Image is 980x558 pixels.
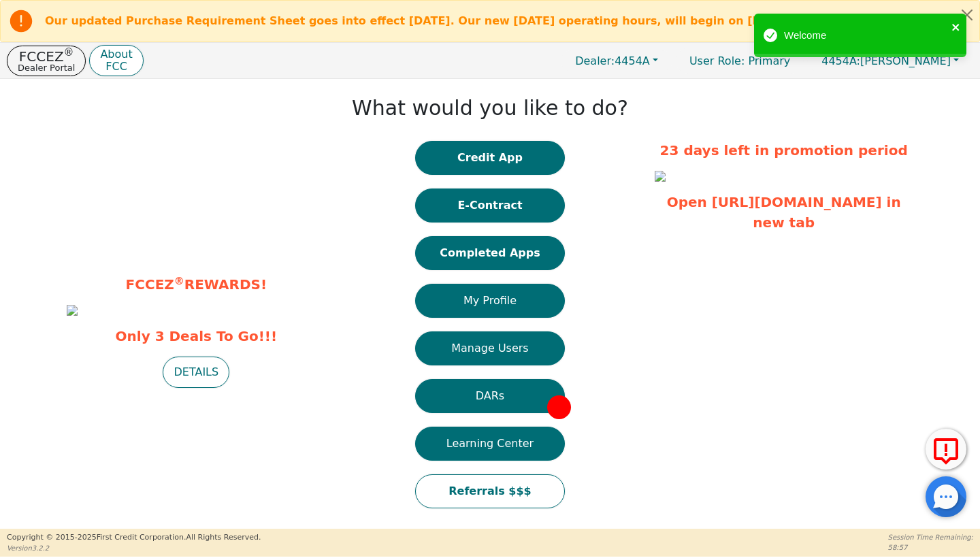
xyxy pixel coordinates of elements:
[575,54,615,67] span: Dealer:
[352,96,628,120] h1: What would you like to do?
[821,54,860,67] span: 4454A:
[67,305,78,316] img: 1b3a9b19-3070-492b-b64a-56d5470d3311
[655,140,913,161] p: 23 days left in promotion period
[186,533,261,542] span: All Rights Reserved.
[163,357,229,388] button: DETAILS
[689,54,745,67] span: User Role :
[821,54,951,67] span: [PERSON_NAME]
[89,45,143,77] button: AboutFCC
[415,427,565,461] button: Learning Center
[45,14,793,27] b: Our updated Purchase Requirement Sheet goes into effect [DATE]. Our new [DATE] operating hours, w...
[415,236,565,270] button: Completed Apps
[7,46,86,76] button: FCCEZ®Dealer Portal
[7,543,261,553] p: Version 3.2.2
[415,141,565,175] button: Credit App
[64,46,74,59] sup: ®
[951,19,961,35] button: close
[7,532,261,544] p: Copyright © 2015- 2025 First Credit Corporation.
[18,50,75,63] p: FCCEZ
[667,194,901,231] a: Open [URL][DOMAIN_NAME] in new tab
[784,28,947,44] div: Welcome
[100,49,132,60] p: About
[415,379,565,413] button: DARs
[955,1,979,29] button: Close alert
[676,48,804,74] p: Primary
[888,532,973,542] p: Session Time Remaining:
[415,284,565,318] button: My Profile
[415,188,565,223] button: E-Contract
[67,274,325,295] p: FCCEZ REWARDS!
[888,542,973,553] p: 58:57
[575,54,650,67] span: 4454A
[415,474,565,508] button: Referrals $$$
[415,331,565,365] button: Manage Users
[67,326,325,346] span: Only 3 Deals To Go!!!
[561,50,672,71] button: Dealer:4454A
[926,429,966,470] button: Report Error to FCC
[174,275,184,287] sup: ®
[100,61,132,72] p: FCC
[655,171,666,182] img: 41c099df-0927-4825-a58c-391652300bcf
[676,48,804,74] a: User Role: Primary
[18,63,75,72] p: Dealer Portal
